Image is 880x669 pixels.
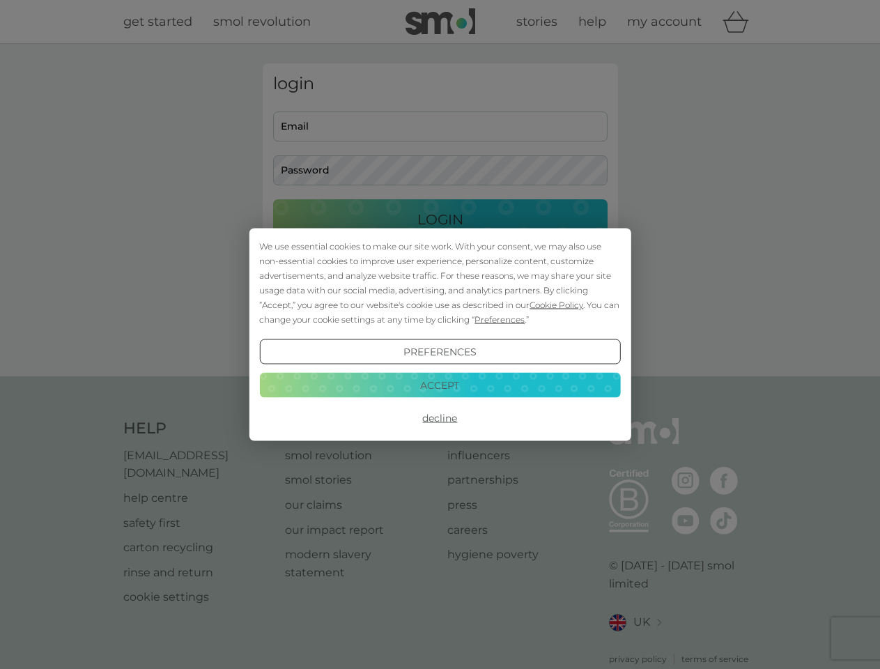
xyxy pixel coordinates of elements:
[259,239,620,327] div: We use essential cookies to make our site work. With your consent, we may also use non-essential ...
[259,339,620,364] button: Preferences
[530,300,583,310] span: Cookie Policy
[259,372,620,397] button: Accept
[474,314,525,325] span: Preferences
[249,229,631,441] div: Cookie Consent Prompt
[259,406,620,431] button: Decline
